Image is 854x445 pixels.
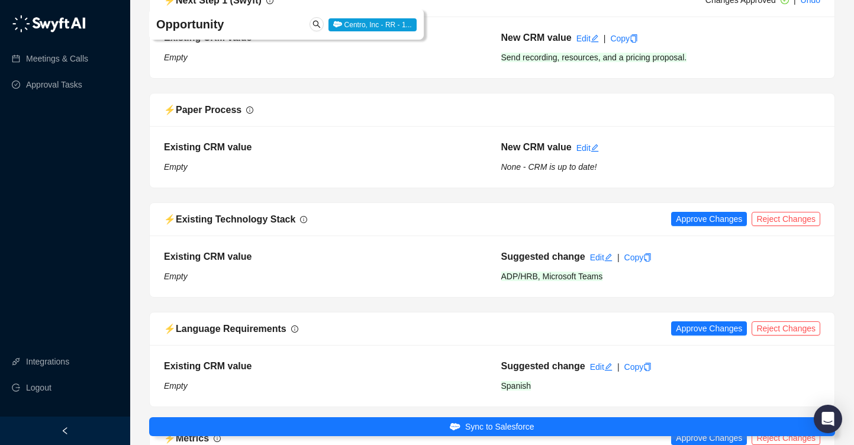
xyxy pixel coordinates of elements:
[617,251,620,264] div: |
[300,216,307,223] span: info-circle
[12,15,86,33] img: logo-05li4sbe.png
[164,433,209,443] span: ⚡️ Metrics
[604,253,613,262] span: edit
[624,253,652,262] a: Copy
[676,431,742,444] span: Approve Changes
[465,420,534,433] span: Sync to Salesforce
[590,253,613,262] a: Edit
[576,34,599,43] a: Edit
[630,34,638,43] span: copy
[501,31,572,45] h5: New CRM value
[590,362,613,372] a: Edit
[26,47,88,70] a: Meetings & Calls
[312,20,321,28] span: search
[671,431,747,445] button: Approve Changes
[814,405,842,433] div: Open Intercom Messenger
[26,376,51,399] span: Logout
[501,53,687,62] span: Send recording, resources, and a pricing proposal.
[246,107,253,114] span: info-circle
[149,417,835,436] button: Sync to Salesforce
[676,212,742,225] span: Approve Changes
[752,321,820,336] button: Reject Changes
[12,383,20,392] span: logout
[501,381,531,391] span: Spanish
[164,162,188,172] i: Empty
[328,18,416,31] span: Centro, Inc - RR - 1...
[671,212,747,226] button: Approve Changes
[756,212,816,225] span: Reject Changes
[214,435,221,442] span: info-circle
[164,140,484,154] h5: Existing CRM value
[164,105,241,115] span: ⚡️ Paper Process
[676,322,742,335] span: Approve Changes
[604,363,613,371] span: edit
[591,144,599,152] span: edit
[643,363,652,371] span: copy
[164,272,188,281] i: Empty
[26,350,69,373] a: Integrations
[164,359,484,373] h5: Existing CRM value
[291,325,298,333] span: info-circle
[643,253,652,262] span: copy
[26,73,82,96] a: Approval Tasks
[164,381,188,391] i: Empty
[501,162,597,172] i: None - CRM is up to date!
[61,427,69,435] span: left
[756,431,816,444] span: Reject Changes
[604,32,606,45] div: |
[576,143,599,153] a: Edit
[164,250,484,264] h5: Existing CRM value
[610,34,638,43] a: Copy
[501,359,585,373] h5: Suggested change
[756,322,816,335] span: Reject Changes
[501,250,585,264] h5: Suggested change
[164,53,188,62] i: Empty
[752,431,820,445] button: Reject Changes
[164,324,286,334] span: ⚡️ Language Requirements
[671,321,747,336] button: Approve Changes
[328,20,416,29] a: Centro, Inc - RR - 1...
[501,272,603,281] span: ADP/HRB, Microsoft Teams
[617,360,620,373] div: |
[591,34,599,43] span: edit
[624,362,652,372] a: Copy
[164,214,295,224] span: ⚡️ Existing Technology Stack
[156,16,305,33] h4: Opportunity
[501,140,572,154] h5: New CRM value
[752,212,820,226] button: Reject Changes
